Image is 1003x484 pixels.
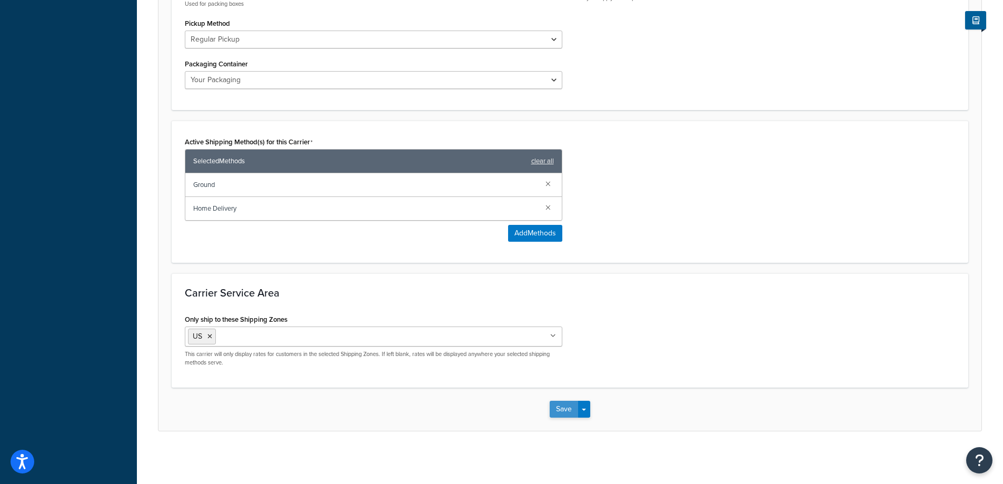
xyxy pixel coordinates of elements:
[966,447,992,473] button: Open Resource Center
[185,19,230,27] label: Pickup Method
[185,315,287,323] label: Only ship to these Shipping Zones
[193,331,202,342] span: US
[531,154,554,169] a: clear all
[193,201,537,216] span: Home Delivery
[185,350,562,367] p: This carrier will only display rates for customers in the selected Shipping Zones. If left blank,...
[508,225,562,242] button: AddMethods
[193,154,526,169] span: Selected Methods
[185,287,955,299] h3: Carrier Service Area
[193,177,537,192] span: Ground
[185,138,313,146] label: Active Shipping Method(s) for this Carrier
[965,11,986,29] button: Show Help Docs
[550,401,578,418] button: Save
[185,60,248,68] label: Packaging Container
